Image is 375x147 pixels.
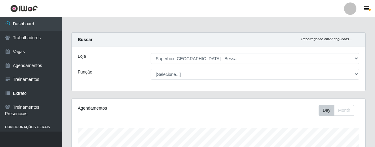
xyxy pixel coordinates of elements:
div: Toolbar with button groups [319,105,359,116]
img: CoreUI Logo [10,5,38,12]
label: Loja [78,53,86,60]
button: Day [319,105,334,116]
div: Agendamentos [78,105,190,111]
button: Month [334,105,354,116]
i: Recarregando em 27 segundos... [301,37,352,41]
strong: Buscar [78,37,92,42]
label: Função [78,69,92,75]
div: First group [319,105,354,116]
